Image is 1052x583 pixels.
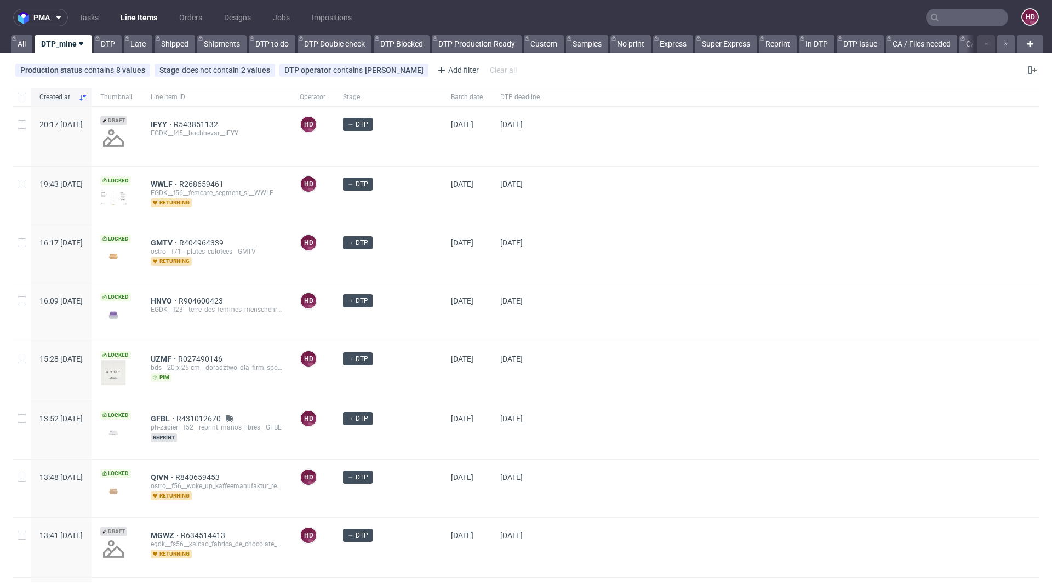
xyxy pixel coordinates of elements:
[100,125,127,151] img: no_design.png
[886,35,957,53] a: CA / Files needed
[241,66,270,75] div: 2 values
[151,247,282,256] div: ostro__f71__plates_culotees__GMTV
[347,530,368,540] span: → DTP
[39,473,83,482] span: 13:48 [DATE]
[20,66,84,75] span: Production status
[18,12,33,24] img: logo
[100,469,131,478] span: Locked
[653,35,693,53] a: Express
[151,531,181,540] a: MGWZ
[39,414,83,423] span: 13:52 [DATE]
[151,355,178,363] a: UZMF
[151,423,282,432] div: ph-zapier__f52__reprint_manos_libres__GFBL
[837,35,884,53] a: DTP Issue
[39,296,83,305] span: 16:09 [DATE]
[451,414,473,423] span: [DATE]
[151,473,175,482] a: QIVN
[100,411,131,420] span: Locked
[266,9,296,26] a: Jobs
[500,180,523,188] span: [DATE]
[151,238,179,247] a: GMTV
[100,351,131,359] span: Locked
[151,373,171,382] span: pim
[347,296,368,306] span: → DTP
[155,35,195,53] a: Shipped
[305,9,358,26] a: Impositions
[100,484,127,499] img: version_two_editor_design.png
[500,414,523,423] span: [DATE]
[39,531,83,540] span: 13:41 [DATE]
[84,66,116,75] span: contains
[347,414,368,424] span: → DTP
[72,9,105,26] a: Tasks
[566,35,608,53] a: Samples
[451,296,473,305] span: [DATE]
[759,35,797,53] a: Reprint
[182,66,241,75] span: does not contain
[151,491,192,500] span: returning
[151,93,282,102] span: Line item ID
[124,35,152,53] a: Late
[610,35,651,53] a: No print
[1022,9,1038,25] figcaption: HD
[347,179,368,189] span: → DTP
[151,540,282,548] div: egdk__fs56__kaicao_fabrica_de_chocolate_s_l__MGWZ
[451,531,473,540] span: [DATE]
[100,307,127,322] img: version_two_editor_design
[116,66,145,75] div: 8 values
[100,359,127,386] img: version_two_editor_design.png
[298,35,371,53] a: DTP Double check
[151,305,282,314] div: EGDK__f23__terre_des_femmes_menschenrechte_fur_die_frau_e_v__HNVO
[179,296,225,305] a: R904600423
[179,180,226,188] a: R268659461
[500,355,523,363] span: [DATE]
[11,35,32,53] a: All
[13,9,68,26] button: pma
[500,120,523,129] span: [DATE]
[39,120,83,129] span: 20:17 [DATE]
[35,35,92,53] a: DTP_mine
[488,62,519,78] div: Clear all
[347,472,368,482] span: → DTP
[500,473,523,482] span: [DATE]
[695,35,757,53] a: Super Express
[174,120,220,129] span: R543851132
[799,35,834,53] a: In DTP
[159,66,182,75] span: Stage
[178,355,225,363] a: R027490146
[301,293,316,308] figcaption: HD
[39,238,83,247] span: 16:17 [DATE]
[451,355,473,363] span: [DATE]
[300,93,325,102] span: Operator
[175,473,222,482] a: R840659453
[301,470,316,485] figcaption: HD
[100,93,133,102] span: Thumbnail
[451,473,473,482] span: [DATE]
[100,192,127,205] img: version_two_editor_design.png
[151,120,174,129] a: IFYY
[179,238,226,247] a: R404964339
[347,354,368,364] span: → DTP
[301,176,316,192] figcaption: HD
[100,249,127,264] img: version_two_editor_design
[301,117,316,132] figcaption: HD
[39,355,83,363] span: 15:28 [DATE]
[151,414,176,423] a: GFBL
[151,550,192,558] span: returning
[197,35,247,53] a: Shipments
[176,414,223,423] a: R431012670
[151,296,179,305] a: HNVO
[500,238,523,247] span: [DATE]
[151,198,192,207] span: returning
[451,180,473,188] span: [DATE]
[365,66,424,75] div: [PERSON_NAME]
[433,61,481,79] div: Add filter
[39,93,74,102] span: Created at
